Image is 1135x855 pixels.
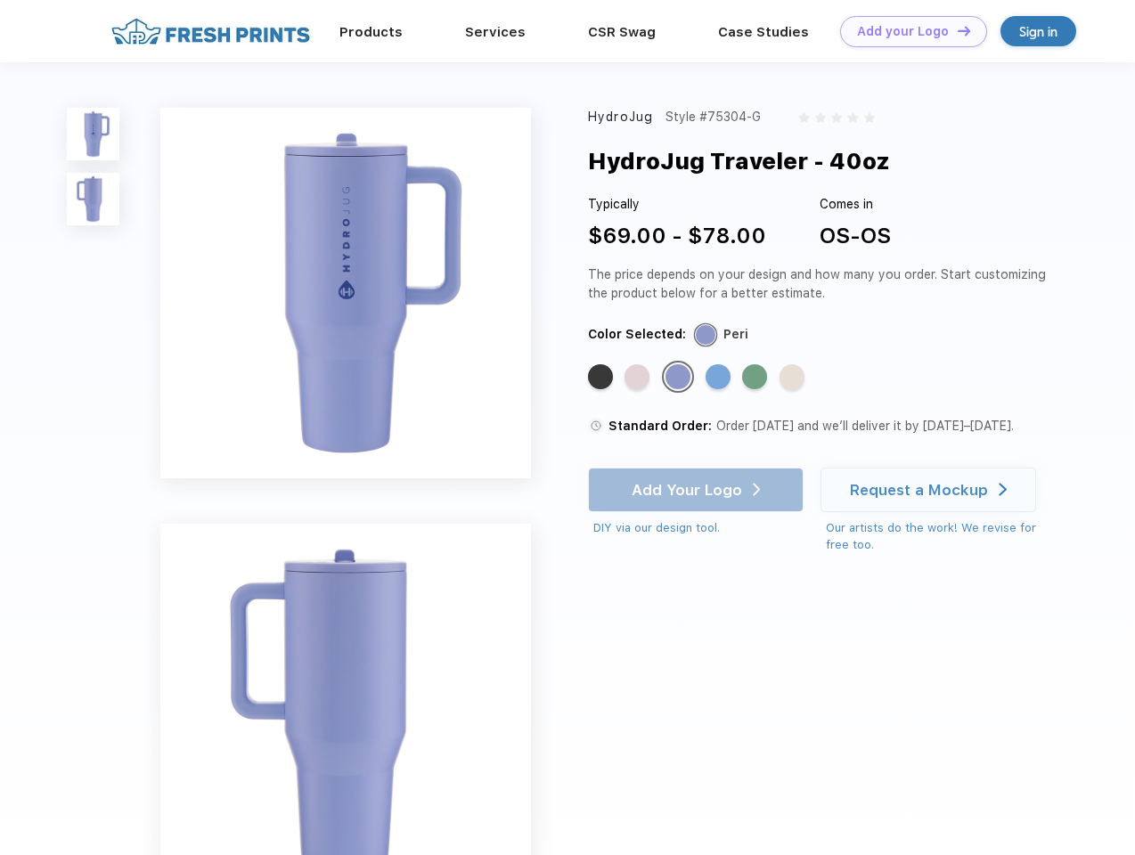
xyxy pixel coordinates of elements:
div: Sage [742,364,767,389]
div: Cream [780,364,804,389]
a: Sign in [1000,16,1076,46]
div: Our artists do the work! We revise for free too. [826,519,1053,554]
div: HydroJug [588,108,653,126]
div: Color Selected: [588,325,686,344]
img: func=resize&h=100 [67,173,119,225]
span: Order [DATE] and we’ll deliver it by [DATE]–[DATE]. [716,419,1014,433]
span: Standard Order: [608,419,712,433]
img: white arrow [999,483,1007,496]
div: Add your Logo [857,24,949,39]
div: OS-OS [820,220,891,252]
div: Request a Mockup [850,481,988,499]
div: Typically [588,195,766,214]
a: Products [339,24,403,40]
img: standard order [588,418,604,434]
div: Peri [723,325,748,344]
div: HydroJug Traveler - 40oz [588,144,890,178]
img: gray_star.svg [831,112,842,123]
img: fo%20logo%202.webp [106,16,315,47]
div: Peri [665,364,690,389]
img: DT [958,26,970,36]
img: gray_star.svg [864,112,875,123]
div: DIY via our design tool. [593,519,804,537]
div: Riptide [706,364,731,389]
div: The price depends on your design and how many you order. Start customizing the product below for ... [588,265,1053,303]
img: func=resize&h=100 [67,108,119,160]
div: Black [588,364,613,389]
div: Sign in [1019,21,1057,42]
img: gray_star.svg [847,112,858,123]
div: Comes in [820,195,891,214]
img: gray_star.svg [815,112,826,123]
img: gray_star.svg [798,112,809,123]
div: $69.00 - $78.00 [588,220,766,252]
div: Pink Sand [625,364,649,389]
div: Style #75304-G [665,108,761,126]
img: func=resize&h=640 [160,108,531,478]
